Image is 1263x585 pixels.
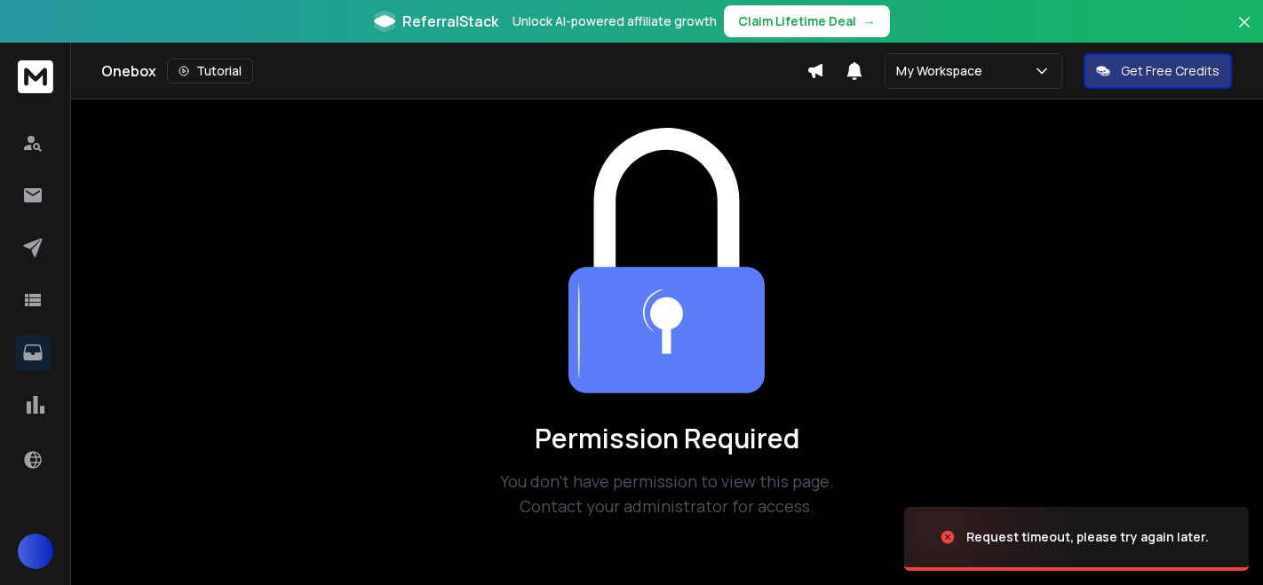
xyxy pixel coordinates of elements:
button: Tutorial [167,59,253,83]
span: ReferralStack [402,11,498,32]
div: Request timeout, please try again later. [966,528,1209,546]
p: Unlock AI-powered affiliate growth [512,12,717,30]
img: image [904,489,1082,585]
p: Get Free Credits [1121,62,1219,80]
button: Get Free Credits [1084,53,1232,89]
p: My Workspace [896,62,989,80]
span: → [863,12,876,30]
div: Onebox [101,59,806,83]
button: Claim Lifetime Deal→ [724,5,890,37]
img: Team collaboration [568,128,766,394]
button: Close banner [1233,11,1256,53]
h1: Permission Required [468,423,866,455]
p: You don't have permission to view this page. Contact your administrator for access. [468,469,866,518]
